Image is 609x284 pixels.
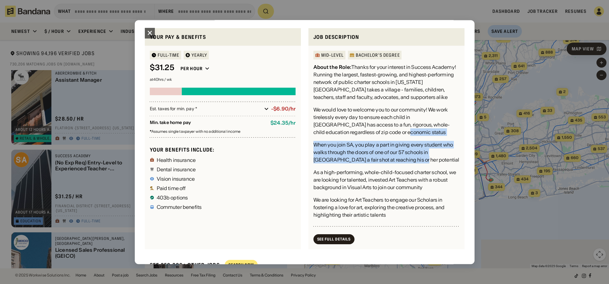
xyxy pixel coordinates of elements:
div: About the Role: [313,64,351,70]
div: YEARLY [192,53,207,58]
div: Search Now [228,263,254,267]
div: When you join SA, you play a part in giving every student who walks through the doors of one of o... [313,141,459,164]
div: Min. take home pay [150,120,266,126]
div: Job Description [313,33,459,41]
div: We are looking for Art Teachers to engage our Scholars in fostering a love for art, exploring the... [313,196,459,219]
div: Assumes single taxpayer with no additional income [150,130,296,134]
div: Your benefits include: [150,147,296,153]
div: Your pay & benefits [150,33,296,41]
div: Commuter benefits [157,204,202,209]
div: Vision insurance [157,176,195,181]
div: See Full Details [317,237,351,241]
div: Paid time off [157,186,186,191]
div: Est. taxes for min. pay * [150,106,262,112]
div: As a high-performing, whole-child-focused charter school, we are looking for talented, invested A... [313,169,459,191]
div: Bachelor's Degree [356,53,400,58]
div: 403b options [157,195,188,200]
div: $ 31.25 [150,64,174,73]
div: $ 24.35 / hr [270,120,296,126]
div: Mid-Level [321,53,344,58]
div: Per hour [181,66,202,72]
div: Full-time [158,53,180,58]
div: We would love to welcome you to our community! We work tirelessly every day to ensure each child ... [313,106,459,136]
div: Dental insurance [157,167,196,172]
div: See 250,000+ other jobs [145,257,220,273]
div: at 40 hrs / wk [150,78,296,82]
div: Thanks for your interest in Success Academy! Running the largest, fastest-growing, and highest-pe... [313,64,459,101]
div: -$6.90/hr [271,106,296,112]
div: Health insurance [157,157,196,163]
